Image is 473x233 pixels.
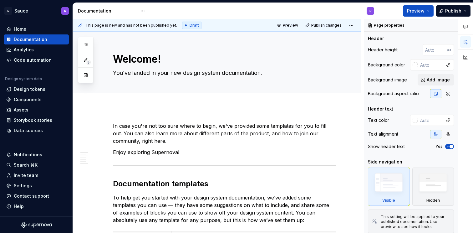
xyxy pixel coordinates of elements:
p: To help get you started with your design system documentation, we’ve added some templates you can... [113,194,336,224]
div: Design tokens [14,86,45,92]
div: R [369,8,372,13]
div: Show header text [368,143,405,150]
button: Preview [403,5,434,17]
span: Preview [283,23,298,28]
a: Assets [4,105,69,115]
p: In case you're not too sure where to begin, we've provided some templates for you to fill out. Yo... [113,122,336,145]
div: Data sources [14,127,43,134]
div: Search ⌘K [14,162,38,168]
span: Publish [445,8,461,14]
div: Documentation [14,36,47,43]
div: Side navigation [368,159,402,165]
div: Contact support [14,193,49,199]
div: Invite team [14,172,38,179]
button: Publish [436,5,470,17]
div: Home [14,26,26,32]
button: Add image [418,74,454,85]
div: Header height [368,47,398,53]
svg: Supernova Logo [21,222,52,228]
input: Auto [418,115,443,126]
div: R [64,8,66,13]
div: Settings [14,183,32,189]
a: Code automation [4,55,69,65]
span: This page is new and has not been published yet. [85,23,177,28]
div: Hidden [412,168,454,206]
a: Home [4,24,69,34]
p: Enjoy exploring Supernova! [113,148,336,156]
div: Assets [14,107,28,113]
input: Auto [418,59,443,70]
div: Text alignment [368,131,398,137]
div: Analytics [14,47,34,53]
div: Background color [368,62,405,68]
div: Header [368,35,384,42]
div: Storybook stories [14,117,52,123]
input: Auto [423,44,447,55]
label: Yes [435,144,443,149]
p: px [447,47,451,52]
h2: Documentation templates [113,179,336,189]
a: Documentation [4,34,69,44]
a: Settings [4,181,69,191]
div: Notifications [14,152,42,158]
a: Analytics [4,45,69,55]
button: Contact support [4,191,69,201]
div: Code automation [14,57,52,63]
button: Notifications [4,150,69,160]
textarea: You’ve landed in your new design system documentation. [112,68,334,78]
div: Text color [368,117,389,123]
div: Hidden [426,198,440,203]
button: Help [4,201,69,211]
a: Design tokens [4,84,69,94]
span: 5 [86,60,91,65]
a: Storybook stories [4,115,69,125]
div: S [4,7,12,15]
a: Invite team [4,170,69,180]
span: Preview [407,8,425,14]
button: SSauceR [1,4,71,18]
div: Documentation [78,8,137,14]
a: Data sources [4,126,69,136]
div: Visible [368,168,410,206]
div: Components [14,96,42,103]
button: Preview [275,21,301,30]
button: Publish changes [303,21,344,30]
div: Background image [368,77,407,83]
div: Sauce [14,8,28,14]
span: Draft [190,23,199,28]
div: Background aspect ratio [368,91,419,97]
div: Design system data [5,76,42,81]
span: Add image [427,77,450,83]
div: Header text [368,106,393,112]
button: Search ⌘K [4,160,69,170]
div: Help [14,203,24,210]
span: Publish changes [311,23,342,28]
a: Components [4,95,69,105]
textarea: Welcome! [112,52,334,67]
div: Visible [382,198,395,203]
div: This setting will be applied to your published documentation. Use preview to see how it looks. [381,214,450,229]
